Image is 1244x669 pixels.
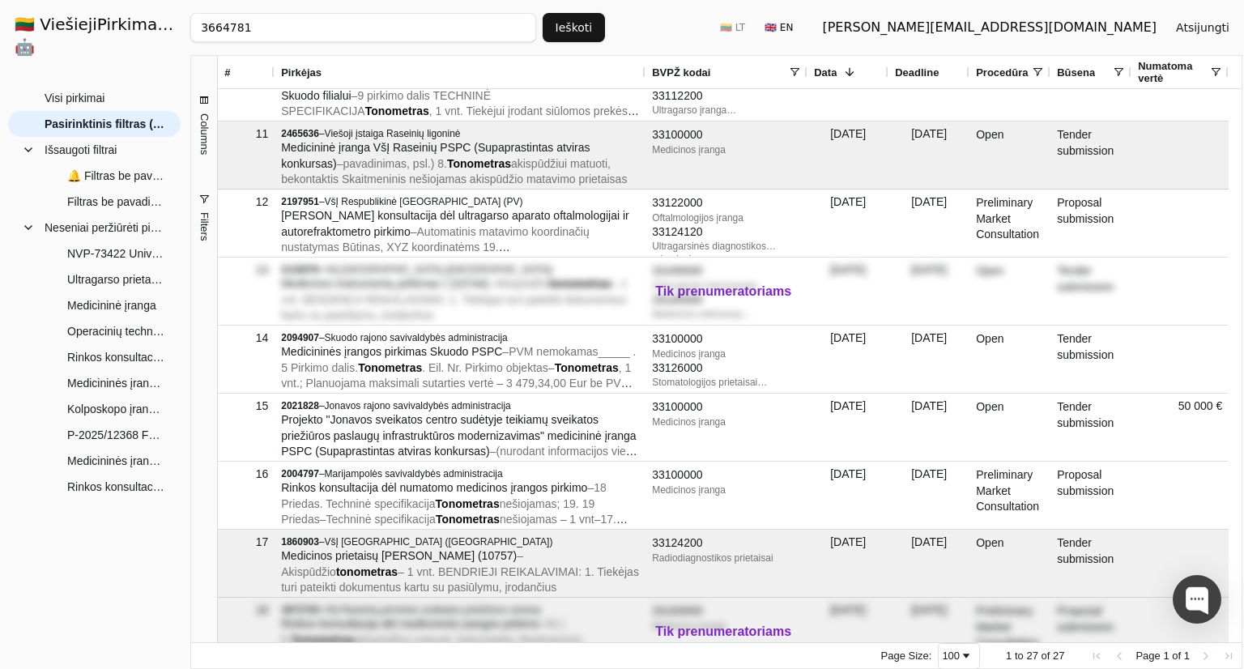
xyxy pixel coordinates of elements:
span: 18 Priedas. Techninė specifikacija [281,481,607,510]
div: [DATE] [888,121,969,189]
div: 33192100 [652,389,801,405]
div: Tender submission [1050,258,1131,325]
div: 33122000 [652,195,801,211]
span: – 1 vnt. BENDRIEJI REIKALAVIMAI: 1. Tiekėjas turi pateikti dokumentus kartu su pasiūlymu, įrodančius [281,277,627,322]
span: pavadinimas, psl.) 8. [343,157,446,170]
span: – [281,225,590,270]
div: Open [969,121,1050,189]
span: – [281,617,582,662]
div: 12 [224,190,268,214]
span: 2021828 [281,400,319,411]
div: Tender submission [1050,394,1131,461]
span: akispūdžiui matuoti, bekontaktis Skaitmeninis nešiojamas akispūdžio matavimo prietaisas. Matavimas [281,633,582,663]
div: Medicinos įranga [652,484,801,496]
div: Tender submission [1050,121,1131,189]
div: Next Page [1199,650,1212,663]
span: Deadline [895,66,939,79]
div: Ultragarso įranga [652,104,801,117]
div: Proposal submission [1050,598,1131,665]
span: 1860903 [281,536,319,548]
span: 1 [1006,650,1012,662]
div: 33112200 [652,88,801,104]
span: 1 [1184,650,1190,662]
div: Ultragarsinės diagnostikos prietaisai [652,240,801,253]
div: – [281,535,639,548]
span: Filters [198,212,211,241]
span: , 1 vnt.; Planuojama maksimali sutarties vertė – 3 479,34,00 Eur be PVM; 2.3.6. 6 pirkimo dalis. ... [281,361,633,406]
div: 100 [942,650,960,662]
div: Open [969,326,1050,393]
div: 16 [224,462,268,486]
div: Tender submission [1050,530,1131,597]
span: NVP-73422 Universalus echoskopas (Atviras tarptautinis pirkimas) [67,241,164,266]
span: – [281,157,627,186]
span: – [281,549,639,594]
div: [DATE] [888,598,969,665]
span: Rinkos konsultacija (Įvairios medicininės priemonės) [67,475,164,499]
span: Tonometras [291,633,355,646]
div: [DATE] [888,190,969,257]
span: Data [814,66,837,79]
div: Medicinos įranga [652,347,801,360]
span: Projekto "Jonavos sveikatos centro sudėtyje teikiamų sveikatos priežiūros paslaugų infrastruktūro... [281,413,636,458]
span: – 1 vnt. BENDRIEJI REIKALAVIMAI: 1. Tiekėjas turi pateikti dokumentus kartu su pasiūlymu, įrodančius [281,565,639,594]
div: Page Size [938,643,980,669]
span: Medicinos instrumentų pirkimas I (10744) [281,277,488,290]
div: Medicinos įranga [652,143,801,156]
span: Išsaugoti filtrai [45,138,117,162]
div: Open [969,394,1050,461]
div: Preliminary Market Consultation [969,462,1050,529]
span: Medicininės įrangos pirkimas VšĮ Respublikinė Klaipėdos ligoninė Skuodo filialui [281,73,609,102]
span: – – – [281,89,639,181]
div: [DATE] [807,326,888,393]
div: 11 [224,122,268,146]
div: Medicinos reikmenys [652,308,801,321]
span: Skuodo rajono savivaldybės administracija [325,332,508,343]
span: Techninė specifikacija [326,513,435,526]
span: tonometras [336,565,398,578]
div: Preliminary Market Consultation [969,598,1050,665]
div: – [281,603,639,616]
div: 50 000 € [1131,394,1229,461]
span: Medicininė įranga VšĮ Raseinių PSPC (Supaprastintas atviras konkursas) [281,141,590,170]
span: [PERSON_NAME] konsultacija dėl ultragarso aparato oftalmologijai ir autorefraktometro pirkimo [281,209,629,238]
span: Būsena [1057,66,1095,79]
div: Medicinos įranga [652,620,801,633]
div: 33169000 [652,321,801,337]
span: Tonometras [436,497,500,510]
span: Neseniai peržiūrėti pirkimai [45,215,164,240]
div: [DATE] [807,121,888,189]
div: [DATE] [888,462,969,529]
div: Previous Page [1113,650,1126,663]
span: VšĮ Raseinių pirminės sveikatos priežiūros centras [325,604,541,616]
div: Oftalmologijos įranga [652,211,801,224]
span: Numatoma vertė [1138,60,1209,84]
span: Tonometras [555,361,619,374]
span: nešiojamas – 1 vnt [500,513,594,526]
span: Page [1135,650,1160,662]
div: Proposal submission [1050,462,1131,529]
div: [DATE] [888,530,969,597]
div: Open [969,258,1050,325]
div: [DATE] [807,258,888,325]
div: 33100000 [652,331,801,347]
div: Tender submission [1050,326,1131,393]
span: of [1042,650,1050,662]
input: Greita paieška... [190,13,535,42]
div: [DATE] [807,530,888,597]
span: PVM nemokamas_____ . 5 Pirkimo dalis. [281,345,636,374]
div: 14 [224,326,268,350]
span: VšĮ Respublikinė [GEOGRAPHIC_DATA] (PV) [325,196,523,207]
span: VšĮ [GEOGRAPHIC_DATA] ([GEOGRAPHIC_DATA]) [325,264,553,275]
div: 17 [224,531,268,554]
span: Rinkos konsultacija dėl elektrokardiografų su transportavimo vežimėliu pirkimo [67,345,164,369]
span: 2116076 [281,264,319,275]
div: 33126000 [652,360,801,377]
div: [DATE] [807,462,888,529]
div: 33124120 [652,224,801,241]
div: Stomatologijos prietaisai [652,376,801,389]
span: Medicininės įrangos pirkimas (Šilalės ligoninė) [67,371,164,395]
span: Operacinių techninė įranga [67,319,164,343]
span: Tonometras [365,104,429,117]
div: Chirurginiai instrumentai [652,279,801,292]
